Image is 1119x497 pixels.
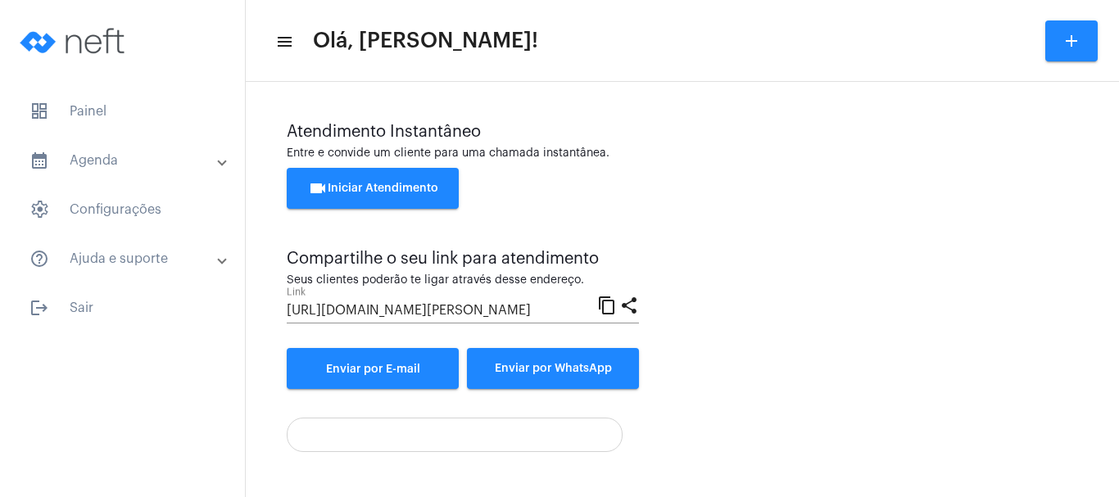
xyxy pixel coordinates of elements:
span: Painel [16,92,229,131]
a: Enviar por E-mail [287,348,459,389]
mat-icon: share [619,295,639,314]
mat-panel-title: Ajuda e suporte [29,249,219,269]
div: Entre e convide um cliente para uma chamada instantânea. [287,147,1078,160]
mat-icon: content_copy [597,295,617,314]
span: Olá, [PERSON_NAME]! [313,28,538,54]
div: Compartilhe o seu link para atendimento [287,250,639,268]
mat-expansion-panel-header: sidenav iconAgenda [10,141,245,180]
mat-icon: add [1062,31,1081,51]
mat-expansion-panel-header: sidenav iconAjuda e suporte [10,239,245,278]
mat-panel-title: Agenda [29,151,219,170]
button: Iniciar Atendimento [287,168,459,209]
mat-icon: videocam [308,178,328,198]
div: Seus clientes poderão te ligar através desse endereço. [287,274,639,287]
span: Sair [16,288,229,328]
mat-icon: sidenav icon [275,32,292,52]
span: Enviar por E-mail [326,364,420,375]
span: Configurações [16,190,229,229]
img: logo-neft-novo-2.png [13,8,136,74]
div: Atendimento Instantâneo [287,123,1078,141]
button: Enviar por WhatsApp [467,348,639,389]
span: Iniciar Atendimento [308,183,438,194]
span: Enviar por WhatsApp [495,363,612,374]
span: sidenav icon [29,200,49,219]
mat-icon: sidenav icon [29,298,49,318]
span: sidenav icon [29,102,49,121]
mat-icon: sidenav icon [29,151,49,170]
mat-icon: sidenav icon [29,249,49,269]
